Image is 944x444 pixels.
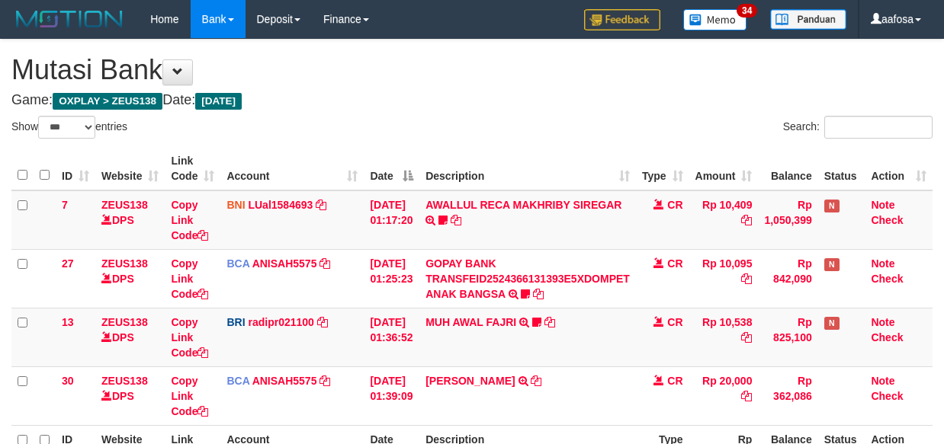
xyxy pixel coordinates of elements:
a: [PERSON_NAME] [425,375,515,387]
h4: Game: Date: [11,93,933,108]
a: Copy Rp 10,409 to clipboard [741,214,752,226]
a: Copy Rp 10,538 to clipboard [741,331,752,343]
th: Action: activate to sort column ascending [865,147,933,190]
a: Copy LINDA LESTARI to clipboard [531,375,541,387]
span: BCA [226,375,249,387]
img: Feedback.jpg [584,9,660,30]
a: Check [871,331,903,343]
a: ZEUS138 [101,375,148,387]
a: Note [871,375,894,387]
a: LUal1584693 [248,199,313,211]
span: Has Note [824,200,840,212]
a: Note [871,257,894,270]
a: GOPAY BANK TRANSFEID2524366131393E5XDOMPET ANAK BANGSA [425,257,630,300]
td: Rp 842,090 [758,249,817,308]
a: ZEUS138 [101,257,148,270]
td: [DATE] 01:39:09 [364,366,419,425]
th: ID: activate to sort column ascending [56,147,95,190]
span: [DATE] [195,93,242,110]
span: CR [667,316,682,328]
img: MOTION_logo.png [11,8,127,30]
a: Copy AWALLUL RECA MAKHRIBY SIREGAR to clipboard [451,214,461,226]
a: ZEUS138 [101,316,148,328]
th: Status [818,147,865,190]
select: Showentries [38,116,95,139]
th: Amount: activate to sort column ascending [689,147,759,190]
span: 13 [62,316,74,328]
td: Rp 20,000 [689,366,759,425]
span: Has Note [824,317,840,330]
span: 30 [62,375,74,387]
a: Copy GOPAY BANK TRANSFEID2524366131393E5XDOMPET ANAK BANGSA to clipboard [533,288,544,300]
label: Search: [783,116,933,139]
td: Rp 1,050,399 [758,190,817,250]
th: Type: activate to sort column ascending [636,147,689,190]
a: Check [871,390,903,402]
img: panduan.png [770,9,846,30]
a: MUH AWAL FAJRI [425,316,516,328]
th: Link Code: activate to sort column ascending [165,147,220,190]
td: [DATE] 01:17:20 [364,190,419,250]
td: Rp 10,095 [689,249,759,308]
td: Rp 10,409 [689,190,759,250]
a: ANISAH5575 [252,257,317,270]
a: Copy Link Code [171,375,208,417]
td: DPS [95,190,165,250]
a: Copy Link Code [171,316,208,359]
a: ANISAH5575 [252,375,317,387]
a: radipr021100 [248,316,313,328]
td: DPS [95,249,165,308]
a: Check [871,273,903,285]
a: Copy MUH AWAL FAJRI to clipboard [544,316,555,328]
span: 7 [62,199,68,211]
a: Copy Rp 10,095 to clipboard [741,273,752,285]
td: DPS [95,308,165,366]
a: Copy Link Code [171,199,208,241]
a: Check [871,214,903,226]
td: [DATE] 01:36:52 [364,308,419,366]
span: CR [667,375,682,387]
th: Date: activate to sort column descending [364,147,419,190]
span: 34 [737,4,757,18]
td: Rp 825,100 [758,308,817,366]
label: Show entries [11,116,127,139]
span: OXPLAY > ZEUS138 [53,93,162,110]
img: Button%20Memo.svg [683,9,747,30]
a: ZEUS138 [101,199,148,211]
a: Copy ANISAH5575 to clipboard [319,257,330,270]
a: AWALLUL RECA MAKHRIBY SIREGAR [425,199,621,211]
span: CR [667,199,682,211]
span: 27 [62,257,74,270]
th: Balance [758,147,817,190]
span: BCA [226,257,249,270]
td: Rp 10,538 [689,308,759,366]
span: Has Note [824,258,840,271]
td: DPS [95,366,165,425]
span: BNI [226,199,245,211]
th: Website: activate to sort column ascending [95,147,165,190]
h1: Mutasi Bank [11,55,933,85]
input: Search: [824,116,933,139]
th: Description: activate to sort column ascending [419,147,636,190]
a: Note [871,316,894,328]
a: Copy Rp 20,000 to clipboard [741,390,752,402]
th: Account: activate to sort column ascending [220,147,364,190]
a: Copy radipr021100 to clipboard [317,316,328,328]
td: [DATE] 01:25:23 [364,249,419,308]
span: BRI [226,316,245,328]
a: Note [871,199,894,211]
span: CR [667,257,682,270]
a: Copy ANISAH5575 to clipboard [319,375,330,387]
td: Rp 362,086 [758,366,817,425]
a: Copy Link Code [171,257,208,300]
a: Copy LUal1584693 to clipboard [316,199,326,211]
